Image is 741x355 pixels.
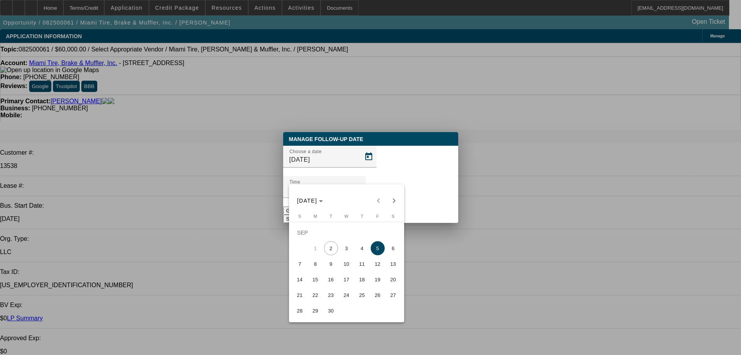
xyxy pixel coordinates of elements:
[292,303,308,318] button: September 28, 2025
[371,272,385,286] span: 19
[308,287,323,303] button: September 22, 2025
[308,288,322,302] span: 22
[323,303,339,318] button: September 30, 2025
[371,241,385,255] span: 5
[323,256,339,272] button: September 9, 2025
[323,272,339,287] button: September 16, 2025
[355,288,369,302] span: 25
[339,256,354,272] button: September 10, 2025
[370,272,385,287] button: September 19, 2025
[324,257,338,271] span: 9
[294,194,326,208] button: Choose month and year
[293,257,307,271] span: 7
[386,288,400,302] span: 27
[329,214,332,219] span: T
[354,287,370,303] button: September 25, 2025
[361,214,363,219] span: T
[324,304,338,318] span: 30
[386,272,400,286] span: 20
[292,225,401,240] td: SEP
[324,241,338,255] span: 2
[308,272,323,287] button: September 15, 2025
[376,214,379,219] span: F
[293,288,307,302] span: 21
[297,198,317,204] span: [DATE]
[386,193,402,208] button: Next month
[292,287,308,303] button: September 21, 2025
[385,272,401,287] button: September 20, 2025
[370,240,385,256] button: September 5, 2025
[344,214,348,219] span: W
[340,272,354,286] span: 17
[308,303,323,318] button: September 29, 2025
[385,256,401,272] button: September 13, 2025
[292,272,308,287] button: September 14, 2025
[354,272,370,287] button: September 18, 2025
[308,272,322,286] span: 15
[355,241,369,255] span: 4
[339,272,354,287] button: September 17, 2025
[298,214,301,219] span: S
[308,304,322,318] span: 29
[354,240,370,256] button: September 4, 2025
[371,257,385,271] span: 12
[340,241,354,255] span: 3
[308,257,322,271] span: 8
[370,256,385,272] button: September 12, 2025
[308,240,323,256] button: September 1, 2025
[308,241,322,255] span: 1
[371,288,385,302] span: 26
[339,287,354,303] button: September 24, 2025
[392,214,394,219] span: S
[308,256,323,272] button: September 8, 2025
[370,287,385,303] button: September 26, 2025
[355,257,369,271] span: 11
[386,241,400,255] span: 6
[293,304,307,318] span: 28
[386,257,400,271] span: 13
[340,288,354,302] span: 24
[293,272,307,286] span: 14
[323,287,339,303] button: September 23, 2025
[385,287,401,303] button: September 27, 2025
[324,288,338,302] span: 23
[292,256,308,272] button: September 7, 2025
[355,272,369,286] span: 18
[323,240,339,256] button: September 2, 2025
[339,240,354,256] button: September 3, 2025
[340,257,354,271] span: 10
[324,272,338,286] span: 16
[385,240,401,256] button: September 6, 2025
[314,214,317,219] span: M
[354,256,370,272] button: September 11, 2025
